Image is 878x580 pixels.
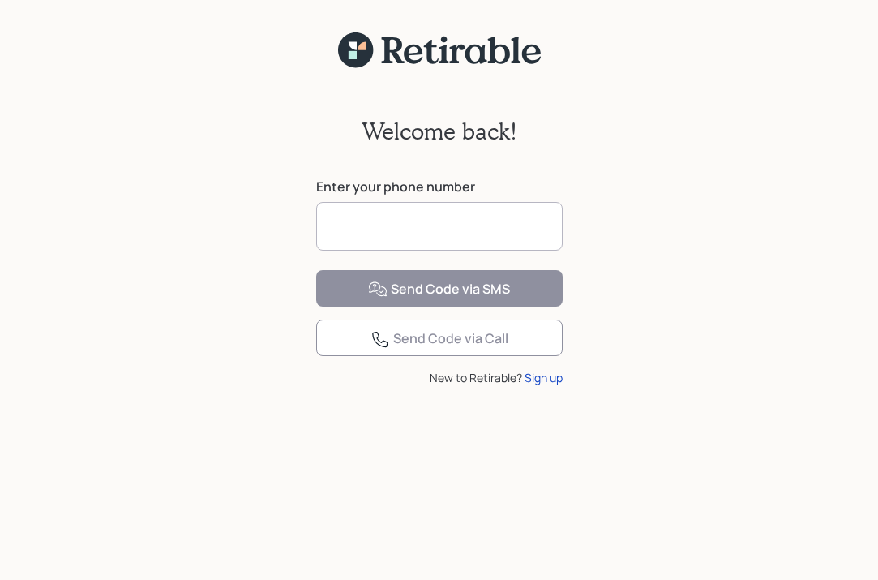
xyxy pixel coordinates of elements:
button: Send Code via Call [316,320,563,356]
div: New to Retirable? [316,369,563,386]
div: Sign up [525,369,563,386]
div: Send Code via Call [370,329,508,349]
h2: Welcome back! [362,118,517,145]
div: Send Code via SMS [368,280,510,299]
label: Enter your phone number [316,178,563,195]
button: Send Code via SMS [316,270,563,307]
